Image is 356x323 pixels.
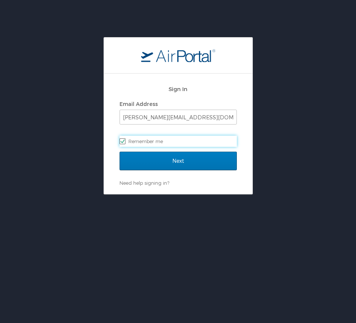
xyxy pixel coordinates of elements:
img: logo [141,49,215,62]
input: Next [120,152,237,170]
a: Need help signing in? [120,180,169,186]
label: Email Address [120,101,158,107]
label: Remember me [120,136,237,147]
h2: Sign In [120,85,237,93]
